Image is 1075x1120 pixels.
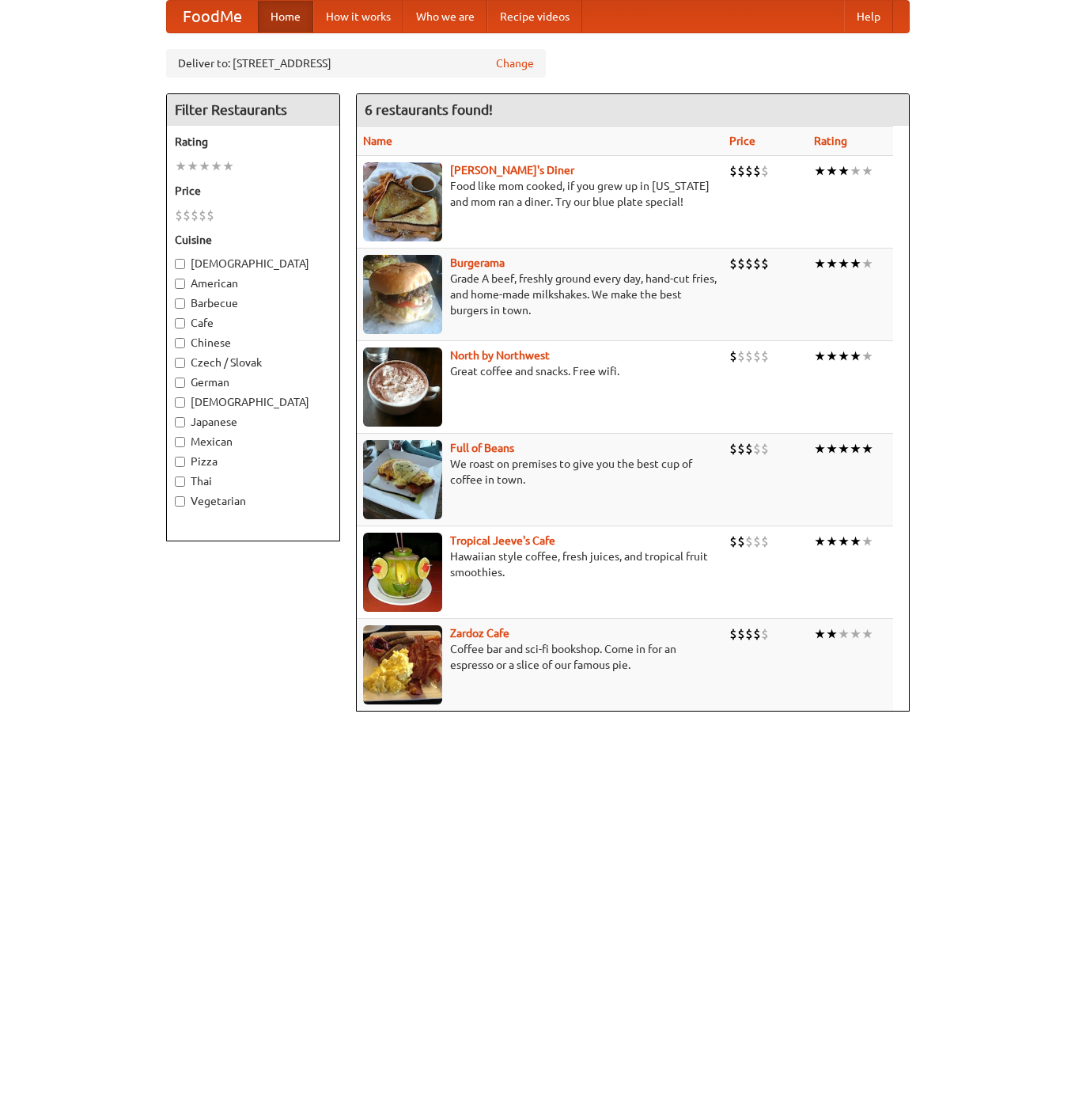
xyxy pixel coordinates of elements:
[199,158,210,175] li: ★
[183,207,191,224] li: $
[363,456,717,488] p: We roast on premises to give you the best cup of coffee in town.
[175,318,185,328] input: Cafe
[850,533,861,550] li: ★
[450,164,574,177] b: [PERSON_NAME]'s Diner
[826,347,838,365] li: ★
[363,363,717,379] p: Great coffee and snacks. Free wifi.
[363,135,392,147] a: Name
[861,347,873,365] li: ★
[175,256,331,271] label: [DEMOGRAPHIC_DATA]
[814,440,826,457] li: ★
[850,255,861,272] li: ★
[861,255,873,272] li: ★
[175,434,331,450] label: Mexican
[761,347,769,365] li: $
[175,378,185,388] input: German
[838,625,850,643] li: ★
[365,102,493,117] ng-pluralize: 6 restaurants found!
[826,625,838,643] li: ★
[753,162,761,180] li: $
[838,255,850,272] li: ★
[175,476,185,487] input: Thai
[861,533,873,550] li: ★
[826,440,838,457] li: ★
[210,158,222,175] li: ★
[363,162,442,241] img: sallys.jpg
[861,440,873,457] li: ★
[166,49,546,78] div: Deliver to: [STREET_ADDRESS]
[175,473,331,489] label: Thai
[737,533,745,550] li: $
[175,158,187,175] li: ★
[838,533,850,550] li: ★
[199,207,206,224] li: $
[175,493,331,509] label: Vegetarian
[753,533,761,550] li: $
[826,162,838,180] li: ★
[363,549,717,580] p: Hawaiian style coffee, fresh juices, and tropical fruit smoothies.
[745,255,753,272] li: $
[487,1,582,32] a: Recipe videos
[761,625,769,643] li: $
[814,162,826,180] li: ★
[222,158,234,175] li: ★
[814,625,826,643] li: ★
[450,442,514,454] a: Full of Beans
[313,1,403,32] a: How it works
[175,338,185,348] input: Chinese
[753,255,761,272] li: $
[175,298,185,309] input: Barbecue
[838,162,850,180] li: ★
[745,625,753,643] li: $
[450,534,555,547] a: Tropical Jeeve's Cafe
[729,533,737,550] li: $
[258,1,313,32] a: Home
[175,414,331,430] label: Japanese
[450,349,550,362] a: North by Northwest
[175,355,331,370] label: Czech / Slovak
[175,374,331,390] label: German
[737,162,745,180] li: $
[450,627,509,640] a: Zardoz Cafe
[753,347,761,365] li: $
[753,440,761,457] li: $
[363,347,442,427] img: north.jpg
[861,162,873,180] li: ★
[814,347,826,365] li: ★
[745,162,753,180] li: $
[737,440,745,457] li: $
[175,232,331,248] h5: Cuisine
[761,440,769,457] li: $
[363,271,717,318] p: Grade A beef, freshly ground every day, hand-cut fries, and home-made milkshakes. We make the bes...
[363,533,442,612] img: jeeves.jpg
[844,1,893,32] a: Help
[814,533,826,550] li: ★
[206,207,214,224] li: $
[175,454,331,469] label: Pizza
[826,533,838,550] li: ★
[729,347,737,365] li: $
[187,158,199,175] li: ★
[737,347,745,365] li: $
[838,440,850,457] li: ★
[175,259,185,269] input: [DEMOGRAPHIC_DATA]
[363,178,717,210] p: Food like mom cooked, if you grew up in [US_STATE] and mom ran a diner. Try our blue plate special!
[175,358,185,368] input: Czech / Slovak
[363,440,442,519] img: beans.jpg
[167,94,339,126] h4: Filter Restaurants
[761,162,769,180] li: $
[729,625,737,643] li: $
[745,533,753,550] li: $
[850,625,861,643] li: ★
[175,275,331,291] label: American
[363,641,717,673] p: Coffee bar and sci-fi bookshop. Come in for an espresso or a slice of our famous pie.
[167,1,258,32] a: FoodMe
[175,394,331,410] label: [DEMOGRAPHIC_DATA]
[175,295,331,311] label: Barbecue
[363,625,442,704] img: zardoz.jpg
[850,162,861,180] li: ★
